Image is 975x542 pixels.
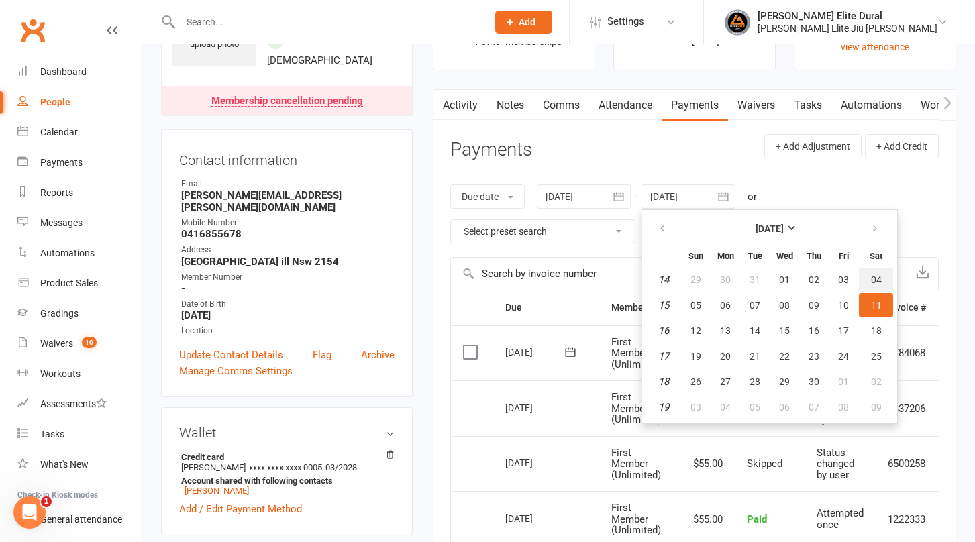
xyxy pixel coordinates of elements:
[809,402,819,413] span: 07
[82,337,97,348] span: 10
[658,401,669,413] em: 19
[40,429,64,439] div: Tasks
[728,90,784,121] a: Waivers
[724,9,751,36] img: thumb_image1702864552.png
[450,184,525,209] button: Due date
[871,300,882,311] span: 11
[871,376,882,387] span: 02
[40,248,95,258] div: Automations
[750,402,760,413] span: 05
[829,293,858,317] button: 10
[40,514,122,525] div: General attendance
[800,395,828,419] button: 07
[770,293,799,317] button: 08
[871,351,882,362] span: 25
[750,351,760,362] span: 21
[505,397,567,418] div: [DATE]
[658,350,669,362] em: 17
[748,188,757,205] div: or
[770,370,799,394] button: 29
[779,351,790,362] span: 22
[40,368,81,379] div: Workouts
[817,507,864,531] span: Attempted once
[831,90,911,121] a: Automations
[505,508,567,529] div: [DATE]
[179,425,395,440] h3: Wallet
[741,319,769,343] button: 14
[505,452,567,473] div: [DATE]
[779,376,790,387] span: 29
[40,187,73,198] div: Reports
[179,363,293,379] a: Manage Comms Settings
[829,319,858,343] button: 17
[17,504,142,535] a: General attendance kiosk mode
[682,293,710,317] button: 05
[690,300,701,311] span: 05
[599,290,677,325] th: Membership
[611,447,661,481] span: First Member (Unlimited)
[876,325,938,381] td: 4784068
[779,274,790,285] span: 01
[876,380,938,436] td: 2337206
[690,376,701,387] span: 26
[859,319,893,343] button: 18
[750,300,760,311] span: 07
[750,274,760,285] span: 31
[181,217,395,229] div: Mobile Number
[495,11,552,34] button: Add
[40,278,98,288] div: Product Sales
[181,243,395,256] div: Address
[487,90,533,121] a: Notes
[17,57,142,87] a: Dashboard
[688,251,703,261] small: Sunday
[181,298,395,311] div: Date of Birth
[40,338,73,349] div: Waivers
[779,325,790,336] span: 15
[829,268,858,292] button: 03
[40,157,83,168] div: Payments
[711,344,739,368] button: 20
[838,351,849,362] span: 24
[764,134,862,158] button: + Add Adjustment
[717,251,734,261] small: Monday
[533,90,589,121] a: Comms
[838,274,849,285] span: 03
[17,238,142,268] a: Automations
[865,134,939,158] button: + Add Credit
[784,90,831,121] a: Tasks
[741,268,769,292] button: 31
[361,347,395,363] a: Archive
[17,148,142,178] a: Payments
[607,7,644,37] span: Settings
[770,268,799,292] button: 01
[40,459,89,470] div: What's New
[747,513,767,525] span: Paid
[829,395,858,419] button: 08
[17,329,142,359] a: Waivers 10
[17,389,142,419] a: Assessments
[179,347,283,363] a: Update Contact Details
[17,449,142,480] a: What's New
[690,325,701,336] span: 12
[809,325,819,336] span: 16
[677,436,735,492] td: $55.00
[211,96,363,107] div: Membership cancellation pending
[720,325,731,336] span: 13
[876,290,938,325] th: Invoice #
[711,370,739,394] button: 27
[817,447,854,481] span: Status changed by user
[809,300,819,311] span: 09
[770,395,799,419] button: 06
[658,299,669,311] em: 15
[611,502,661,536] span: First Member (Unlimited)
[179,501,302,517] a: Add / Edit Payment Method
[589,90,662,121] a: Attendance
[176,13,478,32] input: Search...
[40,308,79,319] div: Gradings
[658,376,669,388] em: 18
[451,258,840,290] input: Search by invoice number
[758,10,937,22] div: [PERSON_NAME] Elite Dural
[838,376,849,387] span: 01
[748,251,762,261] small: Tuesday
[859,395,893,419] button: 09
